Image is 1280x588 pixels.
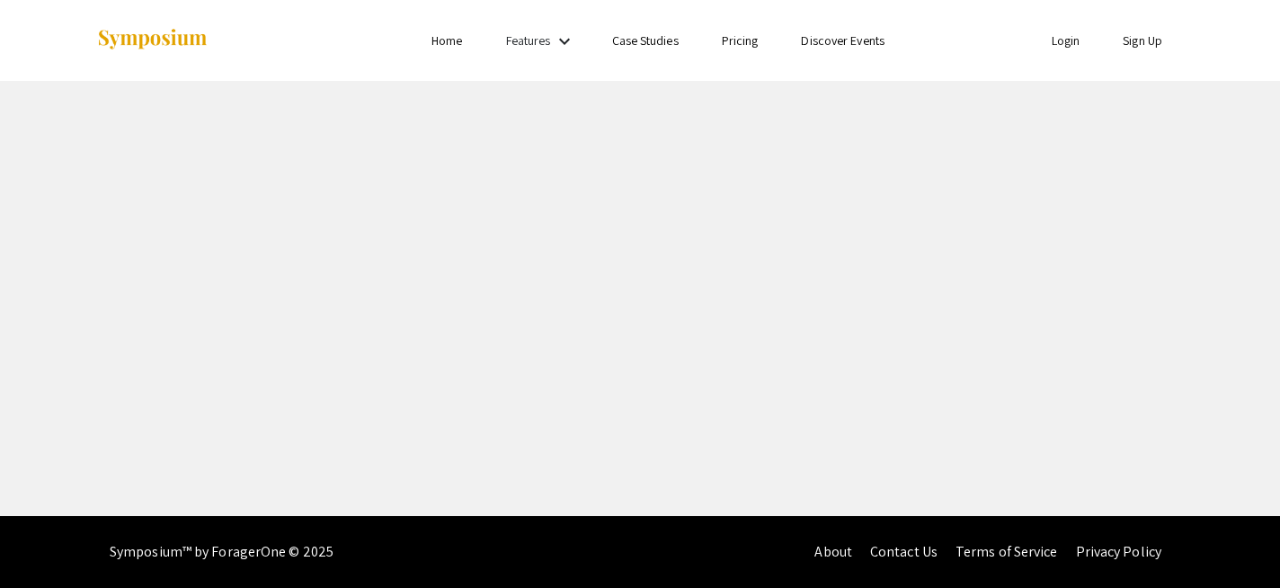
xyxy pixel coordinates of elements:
[814,542,852,561] a: About
[110,516,333,588] div: Symposium™ by ForagerOne © 2025
[870,542,938,561] a: Contact Us
[1052,32,1080,49] a: Login
[1076,542,1161,561] a: Privacy Policy
[506,32,551,49] a: Features
[722,32,759,49] a: Pricing
[554,31,575,52] mat-icon: Expand Features list
[801,32,884,49] a: Discover Events
[612,32,679,49] a: Case Studies
[1123,32,1162,49] a: Sign Up
[431,32,462,49] a: Home
[96,28,209,52] img: Symposium by ForagerOne
[956,542,1058,561] a: Terms of Service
